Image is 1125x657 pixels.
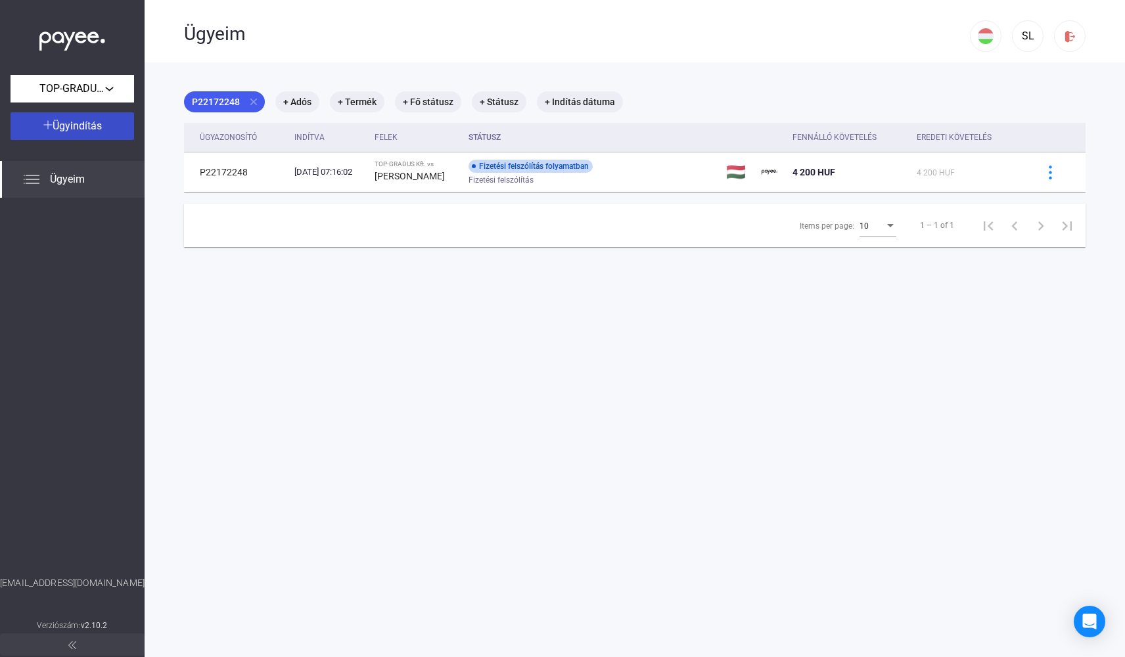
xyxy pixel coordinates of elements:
span: 10 [860,221,869,231]
div: Fennálló követelés [792,129,877,145]
strong: [PERSON_NAME] [375,171,445,181]
div: Open Intercom Messenger [1074,606,1105,637]
div: Eredeti követelés [917,129,992,145]
img: HU [978,28,994,44]
div: Eredeti követelés [917,129,1020,145]
mat-chip: + Adós [275,91,319,112]
img: white-payee-white-dot.svg [39,24,105,51]
div: Ügyeim [184,23,970,45]
div: SL [1017,28,1039,44]
div: Fizetési felszólítás folyamatban [469,160,593,173]
mat-chip: + Indítás dátuma [537,91,623,112]
img: list.svg [24,171,39,187]
button: HU [970,20,1001,52]
span: 4 200 HUF [917,168,955,177]
span: TOP-GRADUS Kft. [39,81,105,97]
mat-chip: + Termék [330,91,384,112]
div: 1 – 1 of 1 [920,217,954,233]
div: Felek [375,129,459,145]
div: Indítva [294,129,325,145]
img: payee-logo [762,164,777,180]
img: logout-red [1063,30,1077,43]
button: Last page [1054,212,1080,238]
div: Items per page: [800,218,854,234]
td: 🇭🇺 [721,152,756,192]
img: arrow-double-left-grey.svg [68,641,76,649]
mat-chip: + Fő státusz [395,91,461,112]
th: Státusz [463,123,721,152]
mat-chip: P22172248 [184,91,265,112]
button: more-blue [1036,158,1064,186]
mat-chip: + Státusz [472,91,526,112]
div: [DATE] 07:16:02 [294,166,364,179]
div: Ügyazonosító [200,129,257,145]
strong: v2.10.2 [81,621,108,630]
img: more-blue [1044,166,1057,179]
span: Ügyeim [50,171,85,187]
span: Fizetési felszólítás [469,172,534,188]
div: Felek [375,129,398,145]
mat-icon: close [248,96,260,108]
div: Indítva [294,129,364,145]
img: plus-white.svg [43,120,53,129]
td: P22172248 [184,152,289,192]
button: Next page [1028,212,1054,238]
div: Ügyazonosító [200,129,284,145]
button: Previous page [1001,212,1028,238]
button: Ügyindítás [11,112,134,140]
button: SL [1012,20,1044,52]
span: Ügyindítás [53,120,102,132]
button: logout-red [1054,20,1086,52]
div: TOP-GRADUS Kft. vs [375,160,459,168]
mat-select: Items per page: [860,217,896,233]
span: 4 200 HUF [792,167,835,177]
button: First page [975,212,1001,238]
div: Fennálló követelés [792,129,906,145]
button: TOP-GRADUS Kft. [11,75,134,102]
